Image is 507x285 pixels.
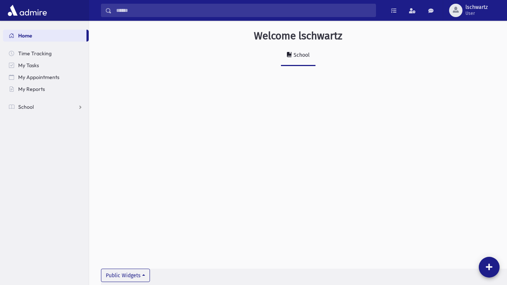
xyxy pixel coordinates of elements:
h3: Welcome lschwartz [254,30,342,42]
img: AdmirePro [6,3,49,18]
a: School [3,101,89,113]
span: My Appointments [18,74,59,81]
span: My Reports [18,86,45,92]
span: My Tasks [18,62,39,69]
input: Search [112,4,376,17]
a: School [281,45,315,66]
span: Time Tracking [18,50,52,57]
span: Home [18,32,32,39]
a: Home [3,30,86,42]
span: lschwartz [465,4,488,10]
div: School [292,52,310,58]
span: User [465,10,488,16]
a: My Reports [3,83,89,95]
button: Public Widgets [101,269,150,282]
a: My Tasks [3,59,89,71]
a: My Appointments [3,71,89,83]
a: Time Tracking [3,47,89,59]
span: School [18,104,34,110]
